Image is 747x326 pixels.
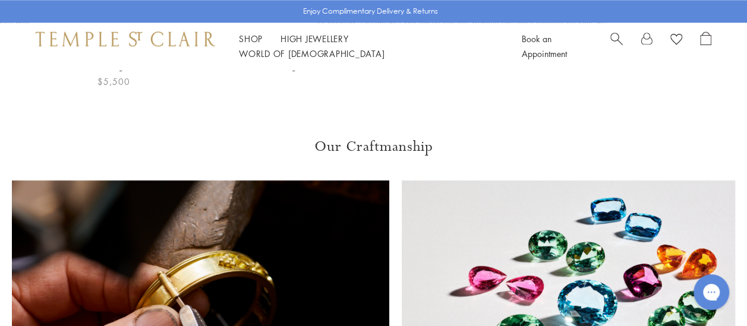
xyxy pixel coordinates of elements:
[239,33,263,45] a: ShopShop
[522,33,567,59] a: Book an Appointment
[97,75,130,88] span: $5,500
[36,31,215,46] img: Temple St. Clair
[239,48,384,59] a: World of [DEMOGRAPHIC_DATA]World of [DEMOGRAPHIC_DATA]
[280,33,349,45] a: High JewelleryHigh Jewellery
[12,137,735,156] h3: Our Craftmanship
[303,5,438,17] p: Enjoy Complimentary Delivery & Returns
[670,31,682,49] a: View Wishlist
[700,31,711,61] a: Open Shopping Bag
[610,31,623,61] a: Search
[239,31,495,61] nav: Main navigation
[688,270,735,314] iframe: Gorgias live chat messenger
